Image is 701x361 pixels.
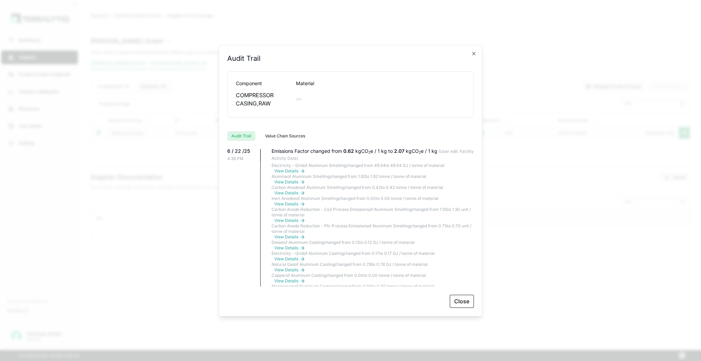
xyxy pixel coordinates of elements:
[272,174,474,185] div: Alumina of Aluminum Smelting changed from 1.92 to 1.92 tonne / tonne of material
[227,54,261,63] h2: Audit Trail
[272,240,474,251] div: Diesel of Aluminum Casting changed from 0.12 to 0.12 GJ / tonne of material
[274,168,305,174] button: View Details
[368,150,370,155] sub: 2
[274,234,305,240] button: View Details
[272,163,474,174] div: Electricity - Grid of Aluminum Smelting changed from 49.54 to 49.54 GJ / tonne of material
[450,295,474,308] button: Close
[272,262,474,273] div: Natural Gas of Aluminum Casting changed from 0.78 to 0.78 GJ / tonne of material
[272,148,474,161] div: Emissions Factor changed from kgCO e / 1 kg to kgCO e / 1 kg
[274,201,305,207] button: View Details
[274,218,305,223] button: View Details
[343,148,355,154] span: 0.62
[272,284,474,295] div: Magnesium of Aluminum Casting changed from 0.00 to 0.00 tonne / tonne of material
[236,91,285,108] div: COMPRESSOR CASING,RAW
[274,256,305,262] button: View Details
[227,148,255,155] div: 6 / 22 /25
[274,190,305,196] button: View Details
[272,273,474,284] div: Copper of Aluminum Casting changed from 0.00 to 0.00 tonne / tonne of material
[274,278,305,284] button: View Details
[227,131,255,141] button: Audit Trail
[227,126,474,141] div: RFI tabs
[419,150,421,155] sub: 2
[272,196,474,207] div: Inert Anodes of Aluminum Smelting changed from 0.00 to 0.00 tonne / tonne of material
[272,251,474,262] div: Electricity - Grid of Aluminum Casting changed from 0.17 to 0.17 GJ / tonne of material
[272,185,474,196] div: Carbon Anodes of Aluminum Smelting changed from 0.42 to 0.42 tonne / tonne of material
[394,148,406,154] span: 2.07
[272,207,474,223] div: Carbon Anode Reduction - Co2 Process Emissions of Aluminum Smelting changed from 1.55 to 1.30 uni...
[296,80,345,87] div: Material
[227,156,255,161] div: 4:36 PM
[274,245,305,251] button: View Details
[274,267,305,273] button: View Details
[274,179,305,185] button: View Details
[236,80,285,87] div: Component
[261,131,309,141] button: Value Chain Sources
[272,223,474,240] div: Carbon Anode Reduction - Pfc Process Emissions of Aluminum Smelting changed from 0.75 to 0.70 uni...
